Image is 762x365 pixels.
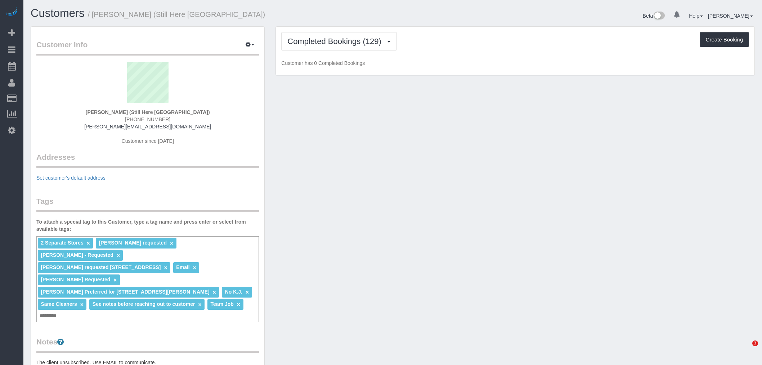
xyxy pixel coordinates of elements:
[643,13,665,19] a: Beta
[689,13,703,19] a: Help
[93,301,195,307] span: See notes before reaching out to customer
[41,252,113,258] span: [PERSON_NAME] - Requested
[41,301,77,307] span: Same Cleaners
[738,340,755,358] iframe: Intercom live chat
[117,252,120,259] a: ×
[86,109,210,115] strong: [PERSON_NAME] (Still Here [GEOGRAPHIC_DATA])
[213,289,216,295] a: ×
[87,240,90,246] a: ×
[31,7,85,19] a: Customers
[700,32,749,47] button: Create Booking
[41,289,209,295] span: [PERSON_NAME] Preferred for [STREET_ADDRESS][PERSON_NAME]
[88,10,265,18] small: / [PERSON_NAME] (Still Here [GEOGRAPHIC_DATA])
[193,265,196,271] a: ×
[225,289,242,295] span: No K.J.
[36,337,259,353] legend: Notes
[36,175,106,181] a: Set customer's default address
[211,301,234,307] span: Team Job
[41,277,110,282] span: [PERSON_NAME] Requested
[125,116,170,122] span: [PHONE_NUMBER]
[281,60,749,67] p: Customer has 0 Completed Bookings
[122,138,174,144] span: Customer since [DATE]
[198,302,201,308] a: ×
[4,7,19,17] img: Automaid Logo
[84,124,211,129] a: [PERSON_NAME][EMAIL_ADDRESS][DOMAIN_NAME]
[176,264,189,270] span: Email
[36,39,259,56] legend: Customer Info
[36,218,259,233] label: To attach a special tag to this Customer, type a tag name and press enter or select from availabl...
[237,302,240,308] a: ×
[246,289,249,295] a: ×
[41,264,161,270] span: [PERSON_NAME] requested [STREET_ADDRESS]
[80,302,84,308] a: ×
[36,196,259,212] legend: Tags
[170,240,173,246] a: ×
[41,240,83,246] span: 2 Separate Stores
[653,12,665,21] img: New interface
[99,240,167,246] span: [PERSON_NAME] requested
[708,13,753,19] a: [PERSON_NAME]
[164,265,167,271] a: ×
[287,37,385,46] span: Completed Bookings (129)
[113,277,117,283] a: ×
[752,340,758,346] span: 3
[281,32,397,50] button: Completed Bookings (129)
